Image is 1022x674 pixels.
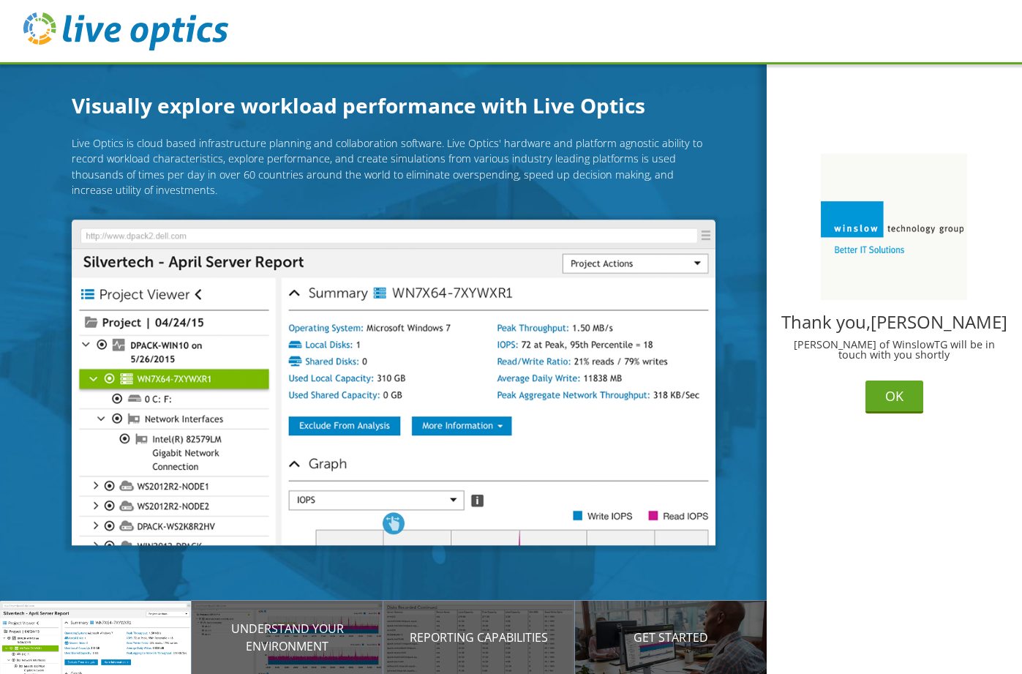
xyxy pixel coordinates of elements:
[23,12,228,50] img: live_optics_svg.svg
[72,220,715,546] img: Introducing Live Optics
[72,91,715,121] h1: Visually explore workload performance with Live Optics
[778,313,1010,331] h2: Thank you,
[383,629,575,646] p: Reporting Capabilities
[871,310,1007,334] span: [PERSON_NAME]
[192,620,383,655] p: Understand your environment
[778,340,1010,361] p: [PERSON_NAME] of WinslowTG will be in touch with you shortly
[72,135,715,198] p: Live Optics is cloud based infrastructure planning and collaboration software. Live Optics' hardw...
[575,629,767,646] p: Get Started
[821,154,967,300] img: C0e0OLmAhLsfAAAAAElFTkSuQmCC
[865,381,923,413] button: OK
